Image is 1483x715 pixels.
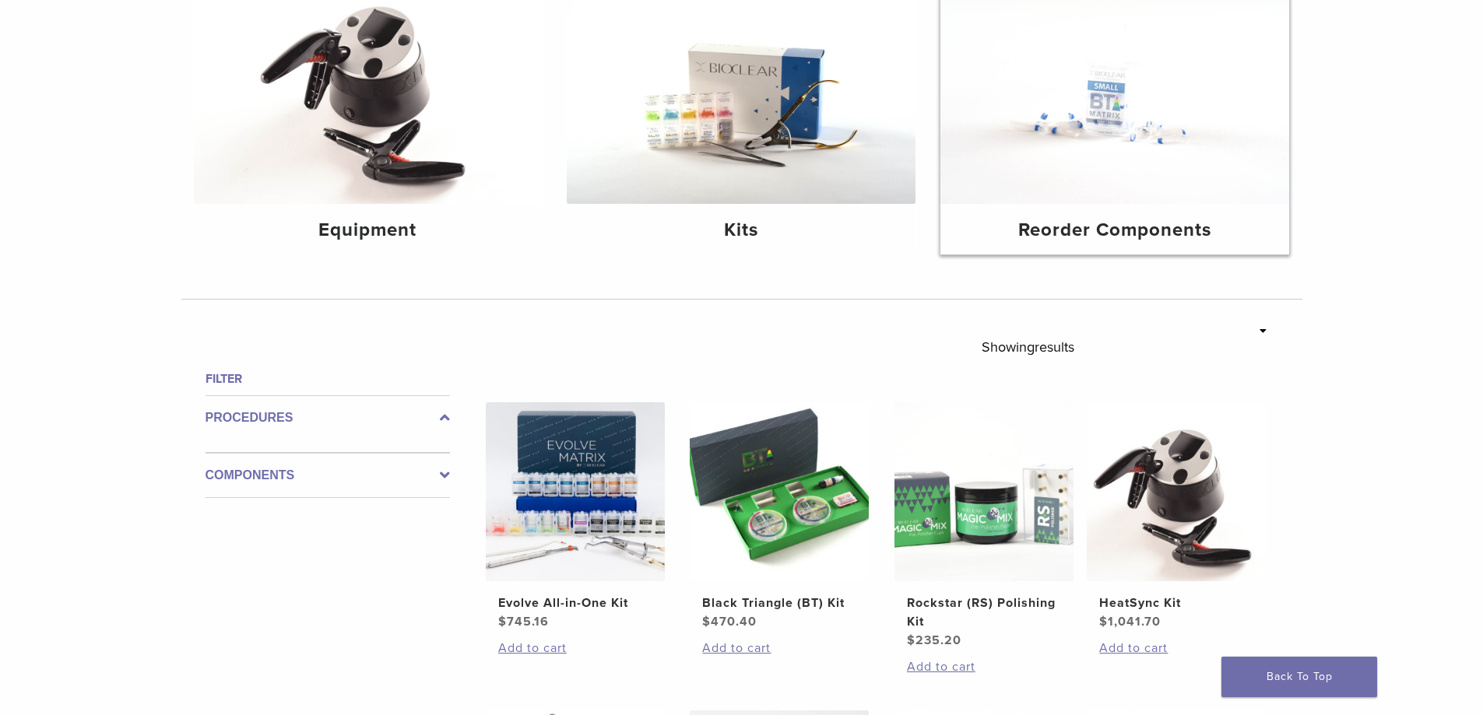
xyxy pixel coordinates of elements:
[206,466,450,485] label: Components
[498,614,549,629] bdi: 745.16
[1087,402,1266,581] img: HeatSync Kit
[1099,614,1161,629] bdi: 1,041.70
[486,402,665,581] img: Evolve All-in-One Kit
[1099,594,1253,612] h2: HeatSync Kit
[1099,639,1253,657] a: Add to cart: “HeatSync Kit”
[894,402,1075,650] a: Rockstar (RS) Polishing KitRockstar (RS) Polishing Kit $235.20
[579,216,903,244] h4: Kits
[907,657,1061,676] a: Add to cart: “Rockstar (RS) Polishing Kit”
[498,614,507,629] span: $
[1221,657,1377,697] a: Back To Top
[907,594,1061,631] h2: Rockstar (RS) Polishing Kit
[702,614,757,629] bdi: 470.40
[907,633,915,648] span: $
[894,402,1074,581] img: Rockstar (RS) Polishing Kit
[982,331,1074,363] p: Showing results
[953,216,1277,244] h4: Reorder Components
[206,408,450,427] label: Procedures
[702,614,711,629] span: $
[907,633,961,648] bdi: 235.20
[702,594,856,612] h2: Black Triangle (BT) Kit
[1086,402,1267,631] a: HeatSync KitHeatSync Kit $1,041.70
[498,639,652,657] a: Add to cart: “Evolve All-in-One Kit”
[206,216,530,244] h4: Equipment
[702,639,856,657] a: Add to cart: “Black Triangle (BT) Kit”
[1099,614,1108,629] span: $
[690,402,869,581] img: Black Triangle (BT) Kit
[206,370,450,388] h4: Filter
[498,594,652,612] h2: Evolve All-in-One Kit
[485,402,666,631] a: Evolve All-in-One KitEvolve All-in-One Kit $745.16
[689,402,870,631] a: Black Triangle (BT) KitBlack Triangle (BT) Kit $470.40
